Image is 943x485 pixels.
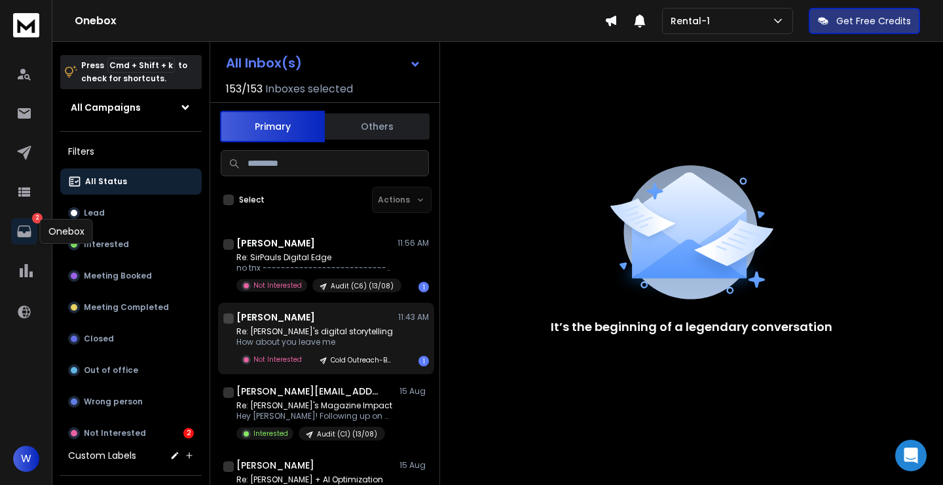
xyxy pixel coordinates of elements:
button: All Inbox(s) [215,50,432,76]
button: Out of office [60,357,202,383]
p: How about you leave me [236,337,394,347]
p: Interested [253,429,288,438]
h1: All Inbox(s) [226,56,302,69]
p: Wrong person [84,397,143,407]
p: Audit (C1) (13/08) [317,429,377,439]
h1: [PERSON_NAME] [236,311,315,324]
p: Hey [PERSON_NAME]! Following up on my last [236,411,394,421]
a: 2 [11,218,37,244]
button: Not Interested2 [60,420,202,446]
h1: All Campaigns [71,101,141,114]
h1: [PERSON_NAME] [236,459,314,472]
h1: [PERSON_NAME] [236,237,315,250]
button: W [13,446,39,472]
p: no tnx ------------------------------ [image: Miha [236,263,394,273]
div: Onebox [40,219,93,244]
p: Interested [84,239,129,250]
button: Meeting Booked [60,263,202,289]
button: All Campaigns [60,94,202,121]
span: Cmd + Shift + k [107,58,175,73]
div: Open Intercom Messenger [895,440,927,471]
h3: Inboxes selected [265,81,353,97]
p: Not Interested [253,281,302,290]
div: 2 [183,428,194,438]
p: Re: SirPauls Digital Edge [236,252,394,263]
p: Audit (C6) (13/08) [331,281,394,291]
div: 1 [418,356,429,366]
p: Cold Outreach-B5 (13/08) [331,355,394,365]
p: Rental-1 [671,14,715,28]
p: 2 [32,213,43,223]
p: All Status [85,176,127,187]
button: Primary [220,111,325,142]
p: Out of office [84,365,138,376]
h3: Filters [60,142,202,161]
h3: Custom Labels [68,449,136,462]
p: 11:43 AM [398,312,429,322]
h1: [PERSON_NAME][EMAIL_ADDRESS][DOMAIN_NAME] [236,385,380,398]
button: Interested [60,231,202,258]
button: Lead [60,200,202,226]
p: Not Interested [84,428,146,438]
p: Re: [PERSON_NAME]'s Magazine Impact [236,400,394,411]
button: Meeting Completed [60,294,202,320]
button: Wrong person [60,389,202,415]
label: Select [239,195,265,205]
p: It’s the beginning of a legendary conversation [551,318,832,336]
button: Others [325,112,430,141]
p: Meeting Completed [84,302,169,313]
button: Closed [60,326,202,352]
p: 15 Aug [399,386,429,397]
button: Get Free Credits [809,8,920,34]
h1: Onebox [75,13,604,29]
p: Get Free Credits [836,14,911,28]
img: logo [13,13,39,37]
p: Not Interested [253,355,302,364]
p: Re: [PERSON_NAME]'s digital storytelling [236,326,394,337]
p: 11:56 AM [398,238,429,248]
div: 1 [418,282,429,292]
p: Press to check for shortcuts. [81,59,187,85]
p: Lead [84,208,105,218]
span: 153 / 153 [226,81,263,97]
button: All Status [60,168,202,195]
p: Closed [84,334,114,344]
p: Meeting Booked [84,271,152,281]
p: Re: [PERSON_NAME] + AI Optimization [236,475,394,485]
p: 15 Aug [399,460,429,471]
